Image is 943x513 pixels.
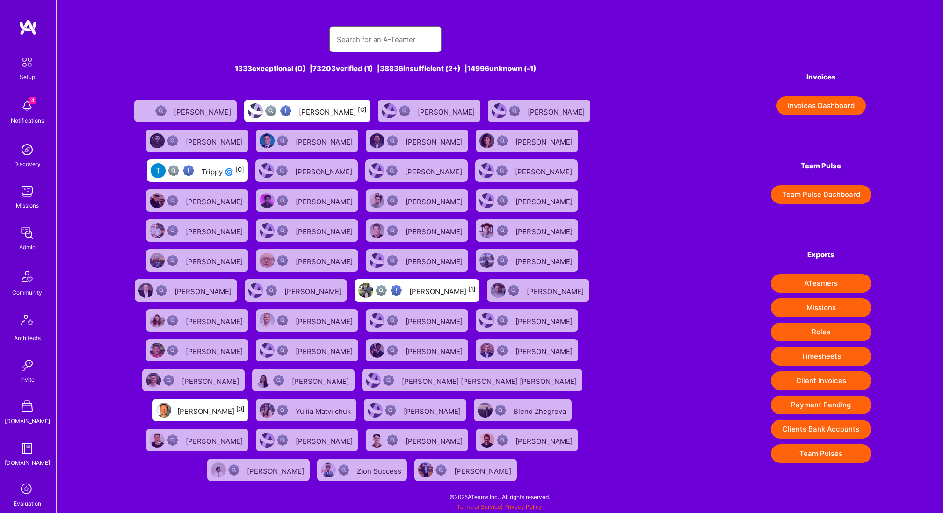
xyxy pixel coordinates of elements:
[457,503,542,510] span: |
[362,216,472,246] a: User AvatarNot Scrubbed[PERSON_NAME]
[14,333,41,343] div: Architects
[151,163,166,178] img: User Avatar
[247,464,306,476] div: [PERSON_NAME]
[150,133,165,148] img: User Avatar
[240,96,374,126] a: User AvatarNot fully vettedHigh Potential User[PERSON_NAME][C]
[16,265,38,288] img: Community
[163,375,174,386] img: Not Scrubbed
[150,433,165,448] img: User Avatar
[252,156,362,186] a: User AvatarNot Scrubbed[PERSON_NAME]
[260,343,275,358] img: User Avatar
[202,165,244,177] div: Trippy 🌀
[409,284,476,296] div: [PERSON_NAME]
[497,195,508,206] img: Not Scrubbed
[248,365,358,395] a: User AvatarNot Scrubbed[PERSON_NAME]
[385,405,396,416] img: Not Scrubbed
[156,285,167,296] img: Not Scrubbed
[411,455,521,485] a: User AvatarNot Scrubbed[PERSON_NAME]
[358,365,586,395] a: User AvatarNot Scrubbed[PERSON_NAME] [PERSON_NAME] [PERSON_NAME]
[457,503,501,510] a: Terms of Service
[16,201,39,210] div: Missions
[771,323,871,341] button: Roles
[479,253,494,268] img: User Avatar
[479,133,494,148] img: User Avatar
[515,135,574,147] div: [PERSON_NAME]
[370,313,384,328] img: User Avatar
[29,97,36,104] span: 4
[18,97,36,116] img: bell
[479,163,494,178] img: User Avatar
[771,73,871,81] h4: Invoices
[236,405,245,412] sup: [0]
[292,374,351,386] div: [PERSON_NAME]
[387,225,398,236] img: Not Scrubbed
[478,403,493,418] img: User Avatar
[399,105,410,116] img: Not Scrubbed
[186,224,245,237] div: [PERSON_NAME]
[472,186,582,216] a: User AvatarNot Scrubbed[PERSON_NAME]
[174,105,233,117] div: [PERSON_NAME]
[167,315,178,326] img: Not Scrubbed
[296,314,355,326] div: [PERSON_NAME]
[528,105,587,117] div: [PERSON_NAME]
[406,314,464,326] div: [PERSON_NAME]
[771,444,871,463] button: Team Pulses
[370,133,384,148] img: User Avatar
[260,403,275,418] img: User Avatar
[515,195,574,207] div: [PERSON_NAME]
[56,485,943,508] div: © 2025 ATeams Inc., All rights reserved.
[142,126,252,156] a: User AvatarNot Scrubbed[PERSON_NAME]
[435,464,447,476] img: Not Scrubbed
[256,373,271,388] img: User Avatar
[20,375,35,384] div: Invite
[406,344,464,356] div: [PERSON_NAME]
[357,464,403,476] div: Zion Success
[387,434,398,446] img: Not Scrubbed
[252,126,362,156] a: User AvatarNot Scrubbed[PERSON_NAME]
[484,96,594,126] a: User AvatarNot Scrubbed[PERSON_NAME]
[387,315,398,326] img: Not Scrubbed
[492,103,507,118] img: User Avatar
[479,313,494,328] img: User Avatar
[18,182,36,201] img: teamwork
[183,165,194,176] img: High Potential User
[186,314,245,326] div: [PERSON_NAME]
[248,283,263,298] img: User Avatar
[515,434,574,446] div: [PERSON_NAME]
[404,404,463,416] div: [PERSON_NAME]
[472,246,582,275] a: User AvatarNot Scrubbed[PERSON_NAME]
[387,345,398,356] img: Not Scrubbed
[771,185,871,204] button: Team Pulse Dashboard
[369,163,384,178] img: User Avatar
[14,159,41,169] div: Discovery
[143,156,252,186] a: User AvatarNot fully vettedHigh Potential UserTrippy 🌀[C]
[296,195,355,207] div: [PERSON_NAME]
[370,433,384,448] img: User Avatar
[277,315,288,326] img: Not Scrubbed
[406,254,464,267] div: [PERSON_NAME]
[321,462,336,477] img: User Avatar
[527,284,586,296] div: [PERSON_NAME]
[771,251,871,259] h4: Exports
[514,404,568,416] div: Blend Zhegrova
[296,135,355,147] div: [PERSON_NAME]
[771,274,871,293] button: ATeamers
[265,105,276,116] img: Not fully vetted
[146,373,161,388] img: User Avatar
[387,255,398,266] img: Not Scrubbed
[18,356,36,375] img: Invite
[386,165,398,176] img: Not Scrubbed
[186,254,245,267] div: [PERSON_NAME]
[252,305,362,335] a: User AvatarNot Scrubbed[PERSON_NAME]
[362,126,472,156] a: User AvatarNot Scrubbed[PERSON_NAME]
[515,224,574,237] div: [PERSON_NAME]
[252,395,360,425] a: User AvatarNot ScrubbedYuliia Matviichuk
[472,305,582,335] a: User AvatarNot Scrubbed[PERSON_NAME]
[142,335,252,365] a: User AvatarNot Scrubbed[PERSON_NAME]
[142,305,252,335] a: User AvatarNot Scrubbed[PERSON_NAME]
[150,313,165,328] img: User Avatar
[295,165,354,177] div: [PERSON_NAME]
[358,106,367,113] sup: [C]
[771,162,871,170] h4: Team Pulse
[515,314,574,326] div: [PERSON_NAME]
